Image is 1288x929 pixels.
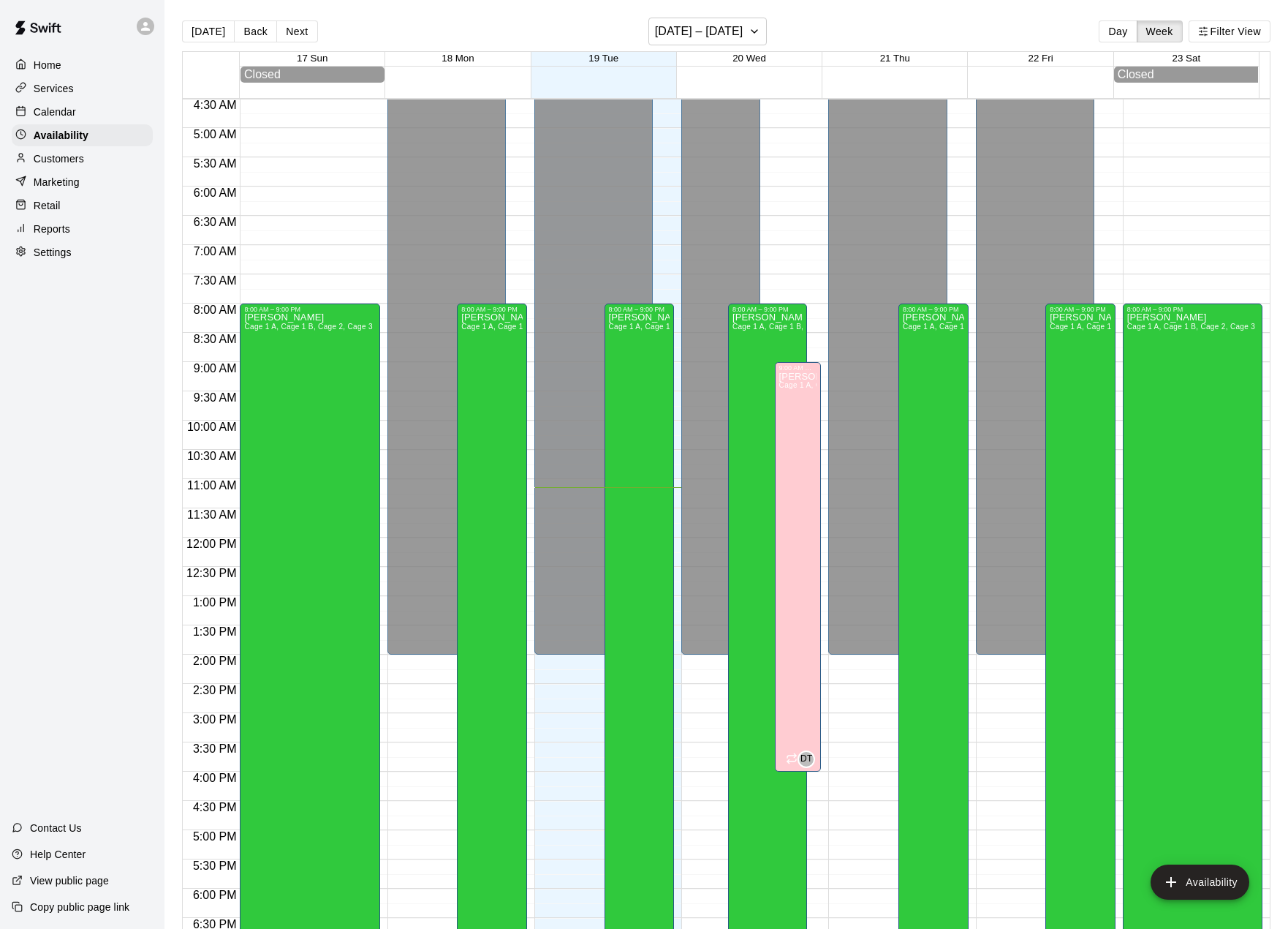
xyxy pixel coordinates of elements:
div: 8:00 AM – 9:00 PM [732,306,803,313]
p: Reports [34,222,70,236]
button: 23 Sat [1173,53,1201,64]
p: Settings [34,245,72,260]
p: Availability [34,128,88,143]
a: Settings [12,241,153,263]
a: Calendar [12,101,153,123]
button: Filter View [1189,20,1270,42]
div: 8:00 AM – 9:00 PM [1127,306,1258,313]
p: Contact Us [30,821,82,835]
span: Cage 1 A, Cage 1 B, Cage 2, Cage 3 [244,323,372,331]
p: Home [34,58,61,72]
span: 9:30 AM [190,391,240,404]
div: 9:00 AM – 4:00 PM [779,364,817,372]
div: 8:00 AM – 9:00 PM [461,306,523,313]
div: 8:00 AM – 9:00 PM [1050,306,1111,313]
button: Next [276,20,317,42]
button: 18 Mon [442,53,474,64]
span: 1:30 PM [189,625,240,638]
span: 6:00 PM [189,889,240,901]
p: Copy public page link [30,900,129,914]
span: Cage 1 A, Cage 1 B, Cage 2, Cage 3 [1050,323,1178,331]
button: [DATE] – [DATE] [648,18,768,45]
a: Reports [12,218,153,240]
span: 9:00 AM [190,362,240,375]
span: 5:00 AM [190,128,240,140]
span: 10:30 AM [183,450,240,462]
a: Retail [12,195,153,217]
span: Cage 1 A, Cage 1 B, Cage 2, Cage 3, Front Flex Space, Cage 4 A, Cage 4 B, Cage 5, Cage 6, Back Fl... [779,381,1219,389]
span: 6:00 AM [190,187,240,199]
div: 8:00 AM – 9:00 PM [244,306,375,313]
span: 5:00 PM [189,830,240,843]
span: 8:00 AM [190,304,240,316]
span: Cage 1 A, Cage 1 B, Cage 2, Cage 3 [1127,323,1255,331]
span: 4:00 PM [189,772,240,784]
span: 12:30 PM [183,567,240,579]
button: Day [1099,20,1137,42]
span: Cage 1 A, Cage 1 B, Cage 2, Cage 3 [461,323,589,331]
button: 22 Fri [1028,53,1053,64]
p: Help Center [30,847,86,862]
button: 20 Wed [732,53,766,64]
h6: [DATE] – [DATE] [655,21,743,42]
span: Cage 1 A, Cage 1 B, Cage 2, Cage 3 [732,323,860,331]
div: Dauson Tate [798,751,815,768]
span: 6:30 AM [190,216,240,228]
a: Services [12,78,153,99]
a: Marketing [12,171,153,193]
div: Closed [244,68,381,81]
p: Customers [34,151,84,166]
div: 8:00 AM – 9:00 PM [903,306,964,313]
button: add [1151,865,1249,900]
a: Home [12,54,153,76]
div: Closed [1118,68,1254,81]
span: 7:00 AM [190,245,240,257]
button: 21 Thu [880,53,910,64]
span: 5:30 AM [190,157,240,170]
p: View public page [30,873,109,888]
p: Services [34,81,74,96]
span: DT [800,752,813,767]
span: Cage 1 A, Cage 1 B, Cage 2, Cage 3 [903,323,1031,331]
p: Marketing [34,175,80,189]
span: 7:30 AM [190,274,240,287]
p: Calendar [34,105,76,119]
span: 4:30 PM [189,801,240,813]
button: 19 Tue [588,53,618,64]
span: 5:30 PM [189,860,240,872]
div: 9:00 AM – 4:00 PM: Available [775,362,822,772]
button: Back [234,20,277,42]
span: 4:30 AM [190,99,240,111]
button: Week [1137,20,1183,42]
a: Availability [12,124,153,146]
a: Customers [12,148,153,170]
span: 11:30 AM [183,508,240,521]
span: 3:30 PM [189,742,240,755]
span: 12:00 PM [183,538,240,550]
button: [DATE] [182,20,235,42]
span: 10:00 AM [183,421,240,433]
div: 8:00 AM – 9:00 PM [609,306,670,313]
span: Cage 1 A, Cage 1 B, Cage 2, Cage 3 [609,323,737,331]
button: 17 Sun [297,53,327,64]
span: Recurring availability [786,753,798,767]
span: 1:00 PM [189,596,240,609]
span: 3:00 PM [189,713,240,726]
span: 2:30 PM [189,684,240,696]
span: 11:00 AM [183,479,240,492]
